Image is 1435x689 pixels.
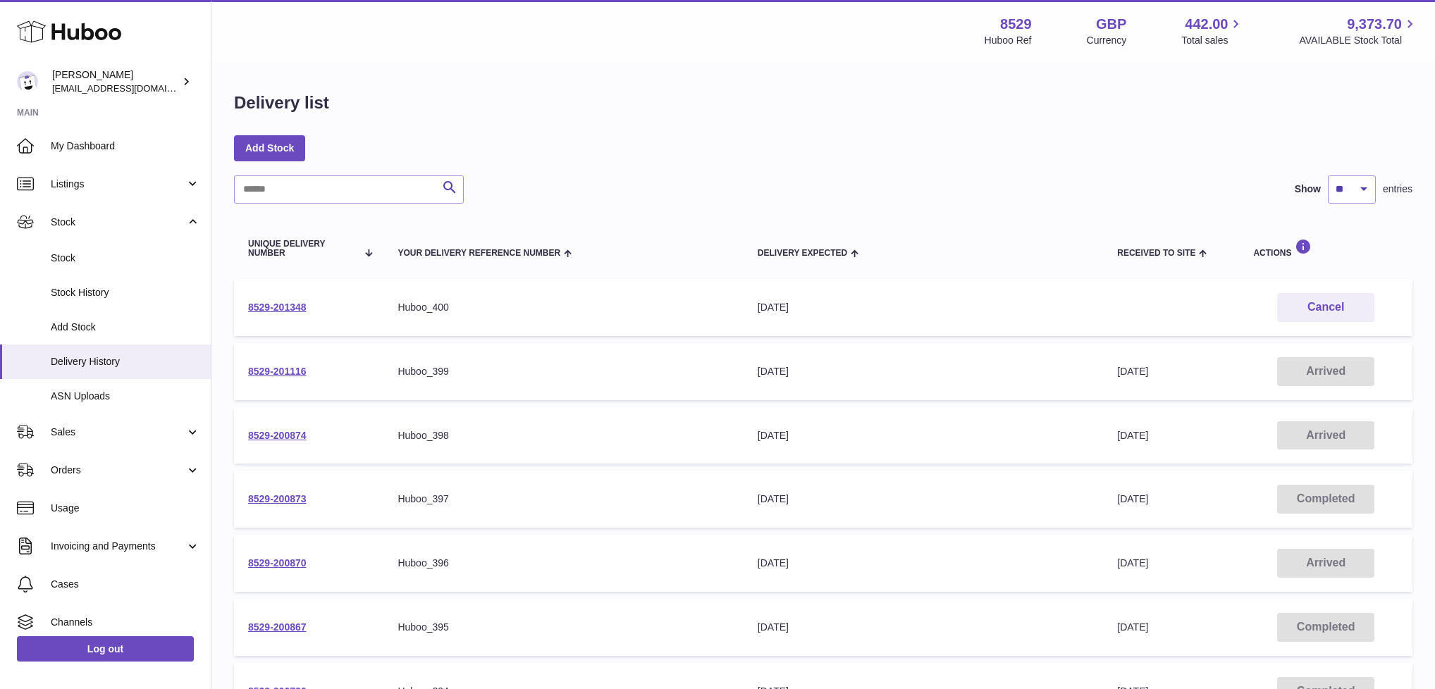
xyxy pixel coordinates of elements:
[1299,34,1418,47] span: AVAILABLE Stock Total
[51,426,185,439] span: Sales
[398,429,729,442] div: Huboo_398
[398,301,729,314] div: Huboo_400
[1096,15,1126,34] strong: GBP
[51,178,185,191] span: Listings
[1117,557,1148,569] span: [DATE]
[248,302,307,313] a: 8529-201348
[17,636,194,662] a: Log out
[51,286,200,299] span: Stock History
[248,493,307,504] a: 8529-200873
[51,321,200,334] span: Add Stock
[1181,15,1244,47] a: 442.00 Total sales
[1117,366,1148,377] span: [DATE]
[1347,15,1402,34] span: 9,373.70
[248,240,357,258] span: Unique Delivery Number
[985,34,1032,47] div: Huboo Ref
[51,616,200,629] span: Channels
[1383,182,1412,196] span: entries
[1253,239,1398,258] div: Actions
[1087,34,1127,47] div: Currency
[758,249,847,258] span: Delivery Expected
[234,135,305,161] a: Add Stock
[51,216,185,229] span: Stock
[1117,621,1148,633] span: [DATE]
[234,92,329,114] h1: Delivery list
[52,68,179,95] div: [PERSON_NAME]
[17,71,38,92] img: admin@redgrass.ch
[51,578,200,591] span: Cases
[51,355,200,368] span: Delivery History
[1181,34,1244,47] span: Total sales
[51,540,185,553] span: Invoicing and Payments
[51,502,200,515] span: Usage
[758,557,1089,570] div: [DATE]
[248,621,307,633] a: 8529-200867
[52,82,207,94] span: [EMAIL_ADDRESS][DOMAIN_NAME]
[1117,249,1195,258] span: Received to Site
[51,464,185,477] span: Orders
[1299,15,1418,47] a: 9,373.70 AVAILABLE Stock Total
[758,621,1089,634] div: [DATE]
[1117,430,1148,441] span: [DATE]
[398,621,729,634] div: Huboo_395
[248,557,307,569] a: 8529-200870
[248,366,307,377] a: 8529-201116
[398,492,729,506] div: Huboo_397
[398,365,729,378] div: Huboo_399
[248,430,307,441] a: 8529-200874
[51,390,200,403] span: ASN Uploads
[758,429,1089,442] div: [DATE]
[1185,15,1228,34] span: 442.00
[398,557,729,570] div: Huboo_396
[1117,493,1148,504] span: [DATE]
[398,249,560,258] span: Your Delivery Reference Number
[758,301,1089,314] div: [DATE]
[758,365,1089,378] div: [DATE]
[1000,15,1032,34] strong: 8529
[758,492,1089,506] div: [DATE]
[1295,182,1321,196] label: Show
[51,139,200,153] span: My Dashboard
[1277,293,1374,322] button: Cancel
[51,252,200,265] span: Stock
